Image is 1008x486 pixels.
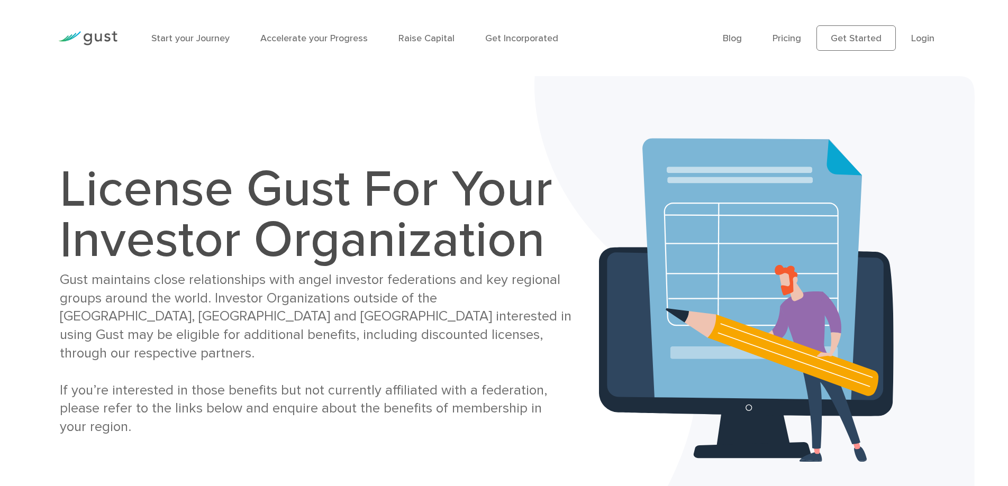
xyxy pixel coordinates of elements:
a: Accelerate your Progress [260,33,368,44]
div: Gust maintains close relationships with angel investor federations and key regional groups around... [60,271,571,436]
a: Start your Journey [151,33,230,44]
a: Pricing [773,33,801,44]
a: Get Incorporated [485,33,558,44]
h1: License Gust For Your Investor Organization [60,164,571,265]
a: Blog [723,33,742,44]
a: Login [911,33,934,44]
a: Raise Capital [398,33,455,44]
a: Get Started [816,25,896,51]
img: Gust Logo [58,31,117,45]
